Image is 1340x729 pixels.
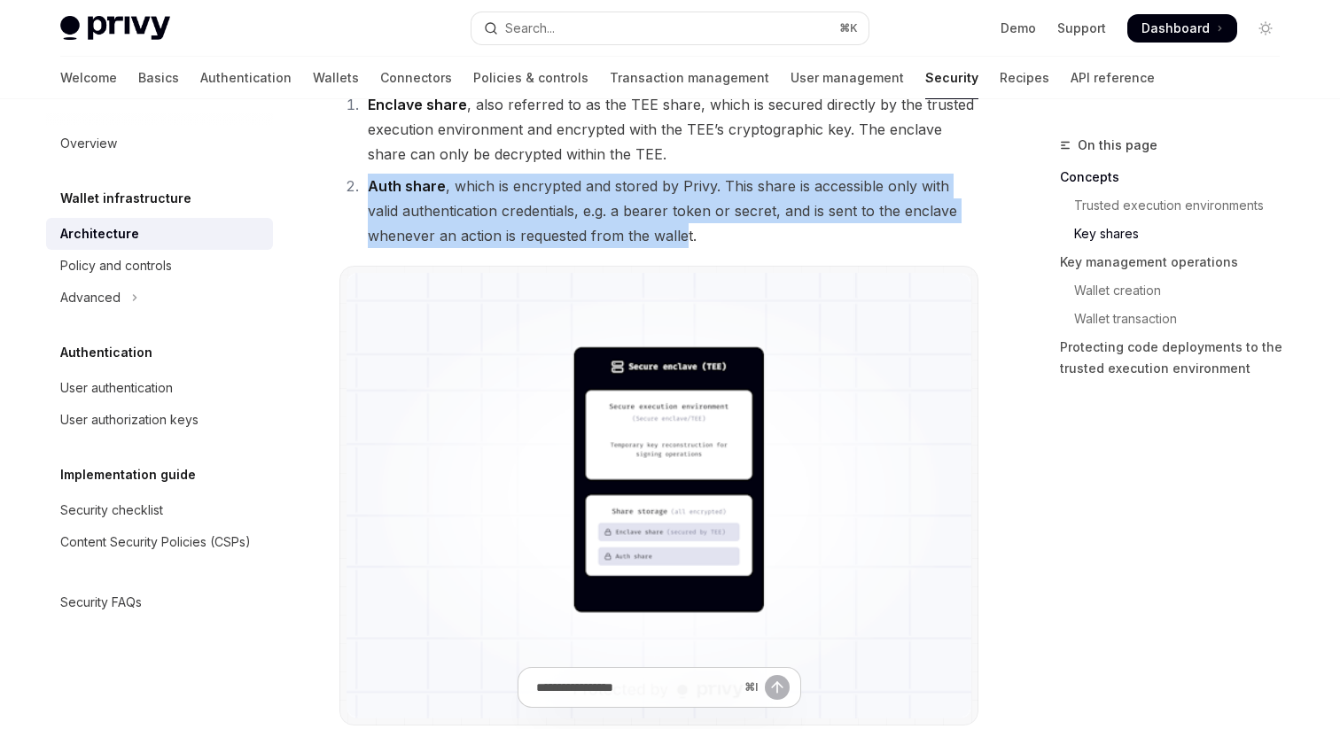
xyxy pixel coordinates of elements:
button: Open search [471,12,869,44]
a: Dashboard [1127,14,1237,43]
div: Policy and controls [60,255,172,276]
a: Content Security Policies (CSPs) [46,526,273,558]
span: ⌘ K [839,21,858,35]
div: Architecture [60,223,139,244]
li: , also referred to as the TEE share, which is secured directly by the trusted execution environme... [362,92,978,167]
a: Concepts [1060,163,1294,191]
a: Key shares [1060,220,1294,248]
a: Key management operations [1060,248,1294,276]
a: API reference [1071,57,1155,99]
a: Recipes [1000,57,1049,99]
strong: Auth share [368,177,446,195]
a: Transaction management [610,57,769,99]
a: Demo [1001,19,1036,37]
div: Overview [60,133,117,154]
button: Toggle dark mode [1251,14,1280,43]
div: User authorization keys [60,409,199,430]
a: Support [1057,19,1106,37]
li: , which is encrypted and stored by Privy. This share is accessible only with valid authentication... [362,174,978,248]
div: Advanced [60,287,121,308]
input: Ask a question... [536,668,737,707]
a: User authentication [46,372,273,404]
a: Overview [46,128,273,159]
a: Connectors [380,57,452,99]
img: Trusted execution environment key shares [347,273,971,718]
a: Security FAQs [46,586,273,618]
strong: Enclave share [368,96,467,113]
a: Basics [138,57,179,99]
a: Security checklist [46,494,273,526]
a: Authentication [200,57,292,99]
div: Content Security Policies (CSPs) [60,531,251,553]
div: Security checklist [60,500,163,521]
a: Protecting code deployments to the trusted execution environment [1060,333,1294,383]
div: Search... [505,18,555,39]
a: Policies & controls [473,57,588,99]
a: Policy and controls [46,250,273,282]
button: Send message [765,675,790,700]
a: Security [925,57,978,99]
a: Wallet creation [1060,276,1294,305]
a: Trusted execution environments [1060,191,1294,220]
div: Security FAQs [60,592,142,613]
a: Welcome [60,57,117,99]
a: User authorization keys [46,404,273,436]
span: On this page [1078,135,1157,156]
a: Architecture [46,218,273,250]
span: Dashboard [1141,19,1210,37]
a: Wallet transaction [1060,305,1294,333]
h5: Implementation guide [60,464,196,485]
h5: Authentication [60,342,152,363]
a: Wallets [313,57,359,99]
button: Toggle Advanced section [46,282,273,314]
a: User management [791,57,904,99]
div: User authentication [60,377,173,399]
h5: Wallet infrastructure [60,188,191,209]
img: light logo [60,16,170,41]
